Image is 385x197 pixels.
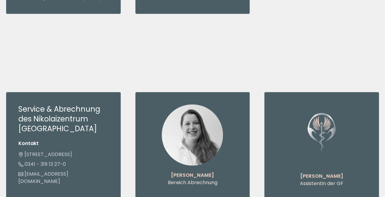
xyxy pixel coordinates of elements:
[18,161,66,168] a: 0341 - 319 13 27-0
[18,151,72,158] a: [STREET_ADDRESS]
[277,173,367,180] p: [PERSON_NAME]
[162,104,223,165] img: Stephanie Naumann - Bereich Abrechnung
[18,140,108,147] li: Kontakt
[148,172,238,179] p: [PERSON_NAME]
[277,180,367,187] p: Assistentin der GF
[18,104,108,134] h3: Service & Abrechnung des Nikolaizentrum [GEOGRAPHIC_DATA]
[18,170,68,185] a: [EMAIL_ADDRESS][DOMAIN_NAME]
[148,179,238,186] p: Bereich Abrechnung
[293,104,351,160] img: Anabell Blomenkamp - Assistentin der GF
